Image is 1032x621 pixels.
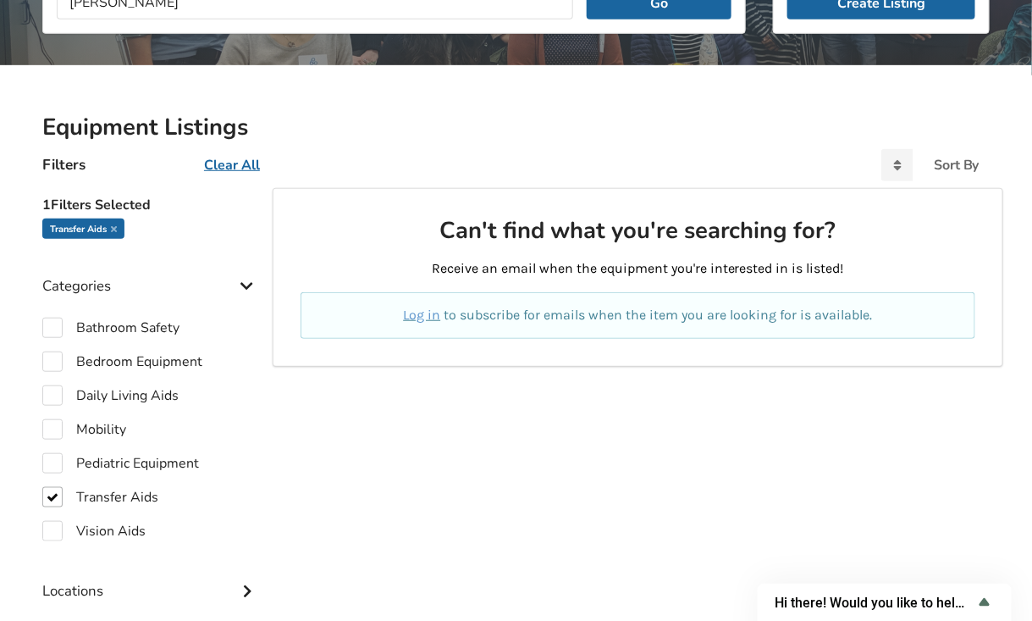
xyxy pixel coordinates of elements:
[42,188,259,219] h5: 1 Filters Selected
[301,259,975,279] p: Receive an email when the equipment you're interested in is listed!
[42,487,158,507] label: Transfer Aids
[42,352,202,372] label: Bedroom Equipment
[42,419,126,440] label: Mobility
[42,521,146,541] label: Vision Aids
[42,318,179,338] label: Bathroom Safety
[42,548,259,608] div: Locations
[775,592,995,613] button: Show survey - Hi there! Would you like to help us improve AssistList?
[403,307,440,323] a: Log in
[301,216,975,246] h2: Can't find what you're searching for?
[42,453,199,474] label: Pediatric Equipment
[42,243,259,303] div: Categories
[934,158,980,172] div: Sort By
[42,219,124,239] div: Transfer Aids
[42,155,86,175] h4: Filters
[42,385,179,406] label: Daily Living Aids
[321,306,955,325] p: to subscribe for emails when the item you are looking for is available.
[42,113,990,142] h2: Equipment Listings
[204,156,260,175] u: Clear All
[775,595,974,611] span: Hi there! Would you like to help us improve AssistList?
